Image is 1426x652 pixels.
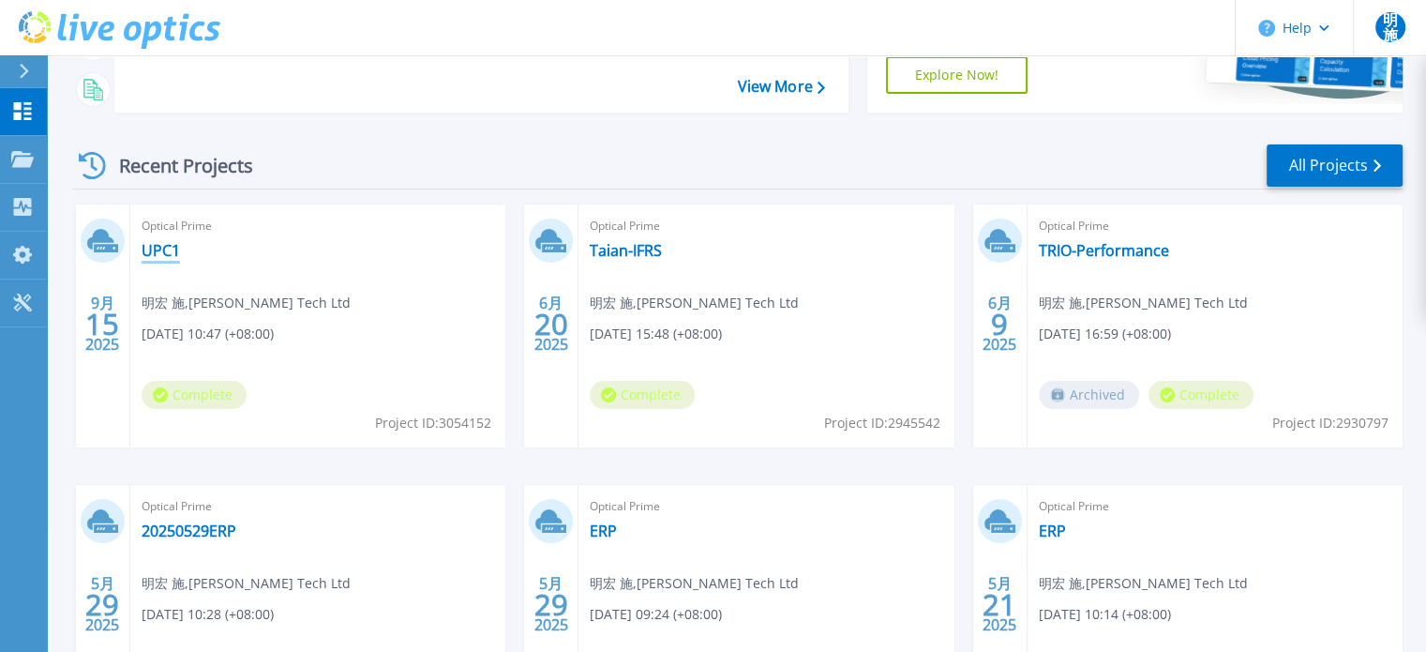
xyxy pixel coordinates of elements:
[142,216,494,236] span: Optical Prime
[1039,522,1066,540] a: ERP
[1148,381,1253,409] span: Complete
[590,216,942,236] span: Optical Prime
[1375,12,1405,42] span: 明施
[142,241,180,260] a: UPC1
[1039,216,1391,236] span: Optical Prime
[142,381,247,409] span: Complete
[534,597,568,613] span: 29
[1267,144,1403,187] a: All Projects
[1039,324,1171,344] span: [DATE] 16:59 (+08:00)
[824,413,940,433] span: Project ID: 2945542
[590,381,695,409] span: Complete
[1039,573,1248,594] span: 明宏 施 , [PERSON_NAME] Tech Ltd
[590,604,722,625] span: [DATE] 09:24 (+08:00)
[1272,413,1388,433] span: Project ID: 2930797
[590,293,799,313] span: 明宏 施 , [PERSON_NAME] Tech Ltd
[142,604,274,625] span: [DATE] 10:28 (+08:00)
[72,143,278,189] div: Recent Projects
[375,413,491,433] span: Project ID: 3054152
[590,573,799,594] span: 明宏 施 , [PERSON_NAME] Tech Ltd
[991,316,1008,332] span: 9
[983,597,1016,613] span: 21
[534,316,568,332] span: 20
[1039,293,1248,313] span: 明宏 施 , [PERSON_NAME] Tech Ltd
[84,290,120,358] div: 9月 2025
[590,241,662,260] a: Taian-IFRS
[590,522,617,540] a: ERP
[1039,241,1169,260] a: TRIO-Performance
[982,570,1017,639] div: 5月 2025
[1039,381,1139,409] span: Archived
[85,597,119,613] span: 29
[590,324,722,344] span: [DATE] 15:48 (+08:00)
[142,496,494,517] span: Optical Prime
[142,293,351,313] span: 明宏 施 , [PERSON_NAME] Tech Ltd
[590,496,942,517] span: Optical Prime
[142,324,274,344] span: [DATE] 10:47 (+08:00)
[886,56,1028,94] a: Explore Now!
[1039,496,1391,517] span: Optical Prime
[142,522,236,540] a: 20250529ERP
[533,570,569,639] div: 5月 2025
[1039,604,1171,625] span: [DATE] 10:14 (+08:00)
[982,290,1017,358] div: 6月 2025
[85,316,119,332] span: 15
[84,570,120,639] div: 5月 2025
[737,78,824,96] a: View More
[142,573,351,594] span: 明宏 施 , [PERSON_NAME] Tech Ltd
[533,290,569,358] div: 6月 2025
